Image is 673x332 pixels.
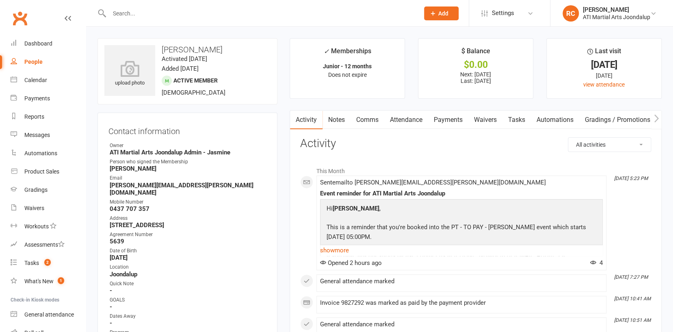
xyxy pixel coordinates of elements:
[110,182,266,196] strong: [PERSON_NAME][EMAIL_ADDRESS][PERSON_NAME][DOMAIN_NAME]
[24,311,74,318] div: General attendance
[328,72,366,78] span: Does not expire
[110,263,266,271] div: Location
[554,71,654,80] div: [DATE]
[351,111,384,129] a: Comms
[11,108,86,126] a: Reports
[320,245,603,256] a: show more
[24,113,44,120] div: Reports
[110,319,266,327] strong: -
[110,205,266,213] strong: 0437 707 357
[492,4,514,22] span: Settings
[24,205,44,211] div: Waivers
[110,254,266,261] strong: [DATE]
[320,299,603,306] div: Invoice 9827292 was marked as paid by the payment provider
[24,278,54,284] div: What's New
[110,221,266,229] strong: [STREET_ADDRESS]
[110,247,266,255] div: Date of Birth
[320,259,382,267] span: Opened 2 hours ago
[24,132,50,138] div: Messages
[320,278,603,285] div: General attendance marked
[11,306,86,324] a: General attendance kiosk mode
[110,215,266,222] div: Address
[24,260,39,266] div: Tasks
[320,179,546,186] span: Sent email to [PERSON_NAME][EMAIL_ADDRESS][PERSON_NAME][DOMAIN_NAME]
[110,280,266,288] div: Quick Note
[320,190,603,197] div: Event reminder for ATI Martial Arts Joondalup
[104,61,155,87] div: upload photo
[11,71,86,89] a: Calendar
[461,46,490,61] div: $ Balance
[587,46,621,61] div: Last visit
[384,111,428,129] a: Attendance
[110,198,266,206] div: Mobile Number
[438,10,448,17] span: Add
[58,277,64,284] span: 1
[320,321,603,328] div: General attendance marked
[614,296,651,302] i: [DATE] 10:41 AM
[24,241,65,248] div: Assessments
[531,111,579,129] a: Automations
[11,163,86,181] a: Product Sales
[110,303,266,310] strong: -
[323,63,372,69] strong: Junior - 12 months
[300,137,651,150] h3: Activity
[24,95,50,102] div: Payments
[162,55,207,63] time: Activated [DATE]
[11,144,86,163] a: Automations
[107,8,413,19] input: Search...
[162,89,225,96] span: [DEMOGRAPHIC_DATA]
[10,8,30,28] a: Clubworx
[11,236,86,254] a: Assessments
[24,40,52,47] div: Dashboard
[11,181,86,199] a: Gradings
[44,259,51,266] span: 2
[24,77,47,83] div: Calendar
[323,48,329,55] i: ✓
[24,150,57,156] div: Automations
[110,165,266,172] strong: [PERSON_NAME]
[11,53,86,71] a: People
[24,187,48,193] div: Gradings
[108,124,266,136] h3: Contact information
[322,111,351,129] a: Notes
[290,111,322,129] a: Activity
[426,61,526,69] div: $0.00
[110,149,266,156] strong: ATI Martial Arts Joondalup Admin - Jasmine
[110,271,266,278] strong: Joondalup
[583,81,625,88] a: view attendance
[333,205,379,212] strong: [PERSON_NAME]
[110,158,266,166] div: Person who signed the Membership
[11,272,86,291] a: What's New1
[162,65,199,72] time: Added [DATE]
[110,296,266,304] div: GOALS
[11,89,86,108] a: Payments
[614,274,648,280] i: [DATE] 7:27 PM
[325,222,598,244] p: This is a reminder that you're booked into the PT - TO PAY - [PERSON_NAME] event which starts [DA...
[24,59,43,65] div: People
[614,317,651,323] i: [DATE] 10:51 AM
[11,217,86,236] a: Workouts
[323,46,371,61] div: Memberships
[583,6,650,13] div: [PERSON_NAME]
[424,7,459,20] button: Add
[11,254,86,272] a: Tasks 2
[426,71,526,84] p: Next: [DATE] Last: [DATE]
[11,199,86,217] a: Waivers
[24,223,49,230] div: Workouts
[24,168,59,175] div: Product Sales
[563,5,579,22] div: RC
[325,204,598,215] p: Hi ,
[110,174,266,182] div: Email
[173,77,218,84] span: Active member
[11,35,86,53] a: Dashboard
[11,126,86,144] a: Messages
[110,287,266,294] strong: -
[468,111,502,129] a: Waivers
[554,61,654,69] div: [DATE]
[428,111,468,129] a: Payments
[110,231,266,239] div: Agreement Number
[590,259,603,267] span: 4
[110,238,266,245] strong: 5639
[110,142,266,150] div: Owner
[104,45,270,54] h3: [PERSON_NAME]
